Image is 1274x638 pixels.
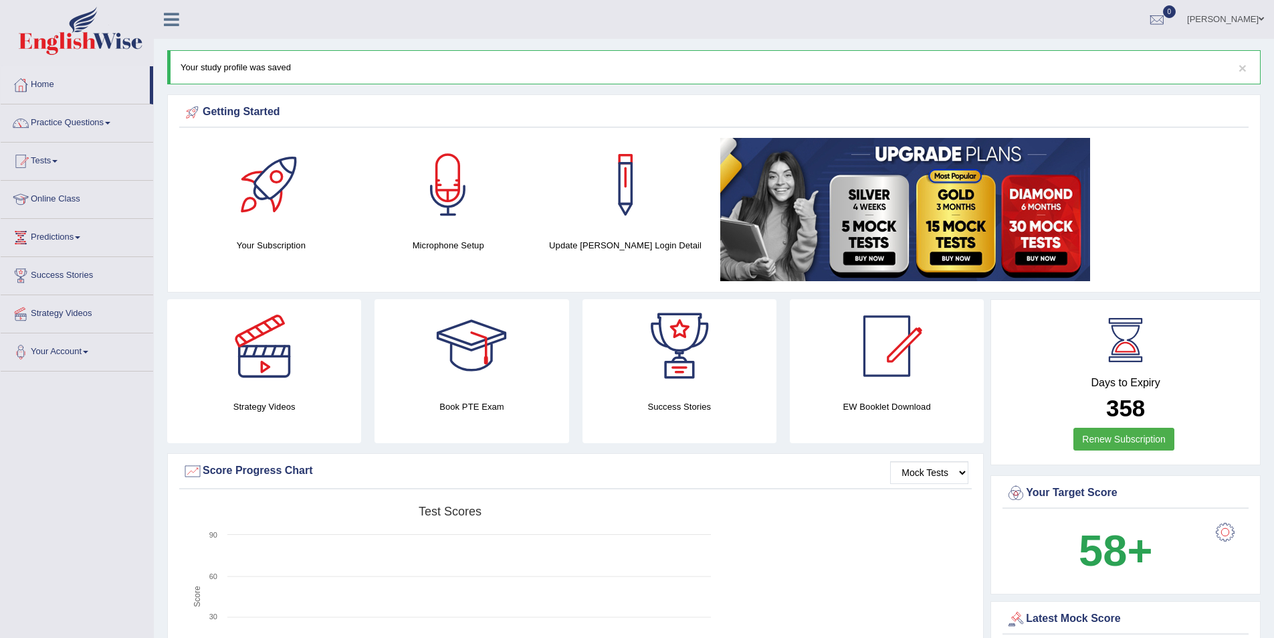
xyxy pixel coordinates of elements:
[183,102,1245,123] div: Getting Started
[1,66,150,100] a: Home
[1106,395,1145,421] b: 358
[189,238,353,252] h4: Your Subscription
[1073,428,1174,451] a: Renew Subscription
[1,143,153,176] a: Tests
[209,531,217,539] text: 90
[1006,609,1245,629] div: Latest Mock Score
[1,333,153,367] a: Your Account
[209,613,217,621] text: 30
[1006,483,1245,503] div: Your Target Score
[582,400,776,414] h4: Success Stories
[1239,61,1247,75] button: ×
[193,586,202,607] tspan: Score
[720,138,1090,281] img: small5.jpg
[419,505,482,518] tspan: Test scores
[1,295,153,329] a: Strategy Videos
[1,181,153,214] a: Online Class
[1079,526,1152,575] b: 58+
[1163,5,1176,18] span: 0
[183,461,968,481] div: Score Progress Chart
[544,238,708,252] h4: Update [PERSON_NAME] Login Detail
[1006,377,1245,389] h4: Days to Expiry
[790,400,984,414] h4: EW Booklet Download
[209,572,217,580] text: 60
[1,219,153,252] a: Predictions
[167,400,361,414] h4: Strategy Videos
[366,238,530,252] h4: Microphone Setup
[1,257,153,291] a: Success Stories
[1,104,153,138] a: Practice Questions
[375,400,568,414] h4: Book PTE Exam
[167,50,1261,84] div: Your study profile was saved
